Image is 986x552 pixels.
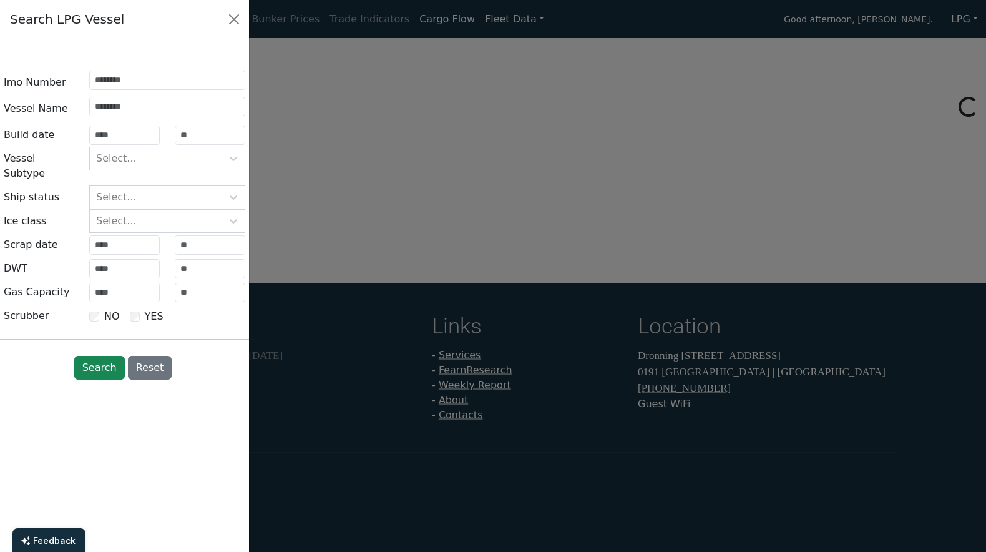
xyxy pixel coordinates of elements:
[104,309,120,324] label: NO
[4,280,70,304] label: Gas Capacity
[4,233,58,257] label: Scrap date
[10,10,124,29] div: Search LPG Vessel
[128,356,172,380] button: Reset
[145,309,164,324] label: YES
[4,257,27,280] label: DWT
[4,123,54,147] label: Build date
[224,9,244,29] button: Close
[74,356,125,380] button: Search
